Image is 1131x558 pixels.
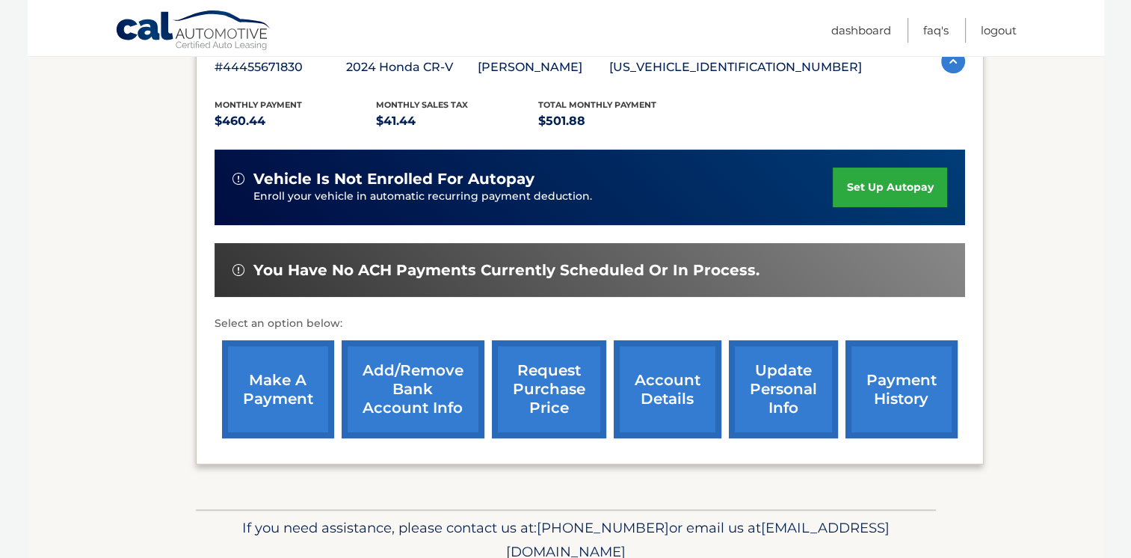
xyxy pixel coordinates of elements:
[537,519,669,536] span: [PHONE_NUMBER]
[941,49,965,73] img: accordion-active.svg
[253,188,833,205] p: Enroll your vehicle in automatic recurring payment deduction.
[115,10,272,53] a: Cal Automotive
[614,340,721,438] a: account details
[376,99,468,110] span: Monthly sales Tax
[923,18,949,43] a: FAQ's
[215,99,302,110] span: Monthly Payment
[232,264,244,276] img: alert-white.svg
[215,315,965,333] p: Select an option below:
[342,340,484,438] a: Add/Remove bank account info
[492,340,606,438] a: request purchase price
[253,170,534,188] span: vehicle is not enrolled for autopay
[232,173,244,185] img: alert-white.svg
[478,57,609,78] p: [PERSON_NAME]
[729,340,838,438] a: update personal info
[215,111,377,132] p: $460.44
[609,57,862,78] p: [US_VEHICLE_IDENTIFICATION_NUMBER]
[538,111,700,132] p: $501.88
[845,340,958,438] a: payment history
[376,111,538,132] p: $41.44
[253,261,759,280] span: You have no ACH payments currently scheduled or in process.
[538,99,656,110] span: Total Monthly Payment
[981,18,1017,43] a: Logout
[346,57,478,78] p: 2024 Honda CR-V
[215,57,346,78] p: #44455671830
[831,18,891,43] a: Dashboard
[222,340,334,438] a: make a payment
[833,168,946,207] a: set up autopay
